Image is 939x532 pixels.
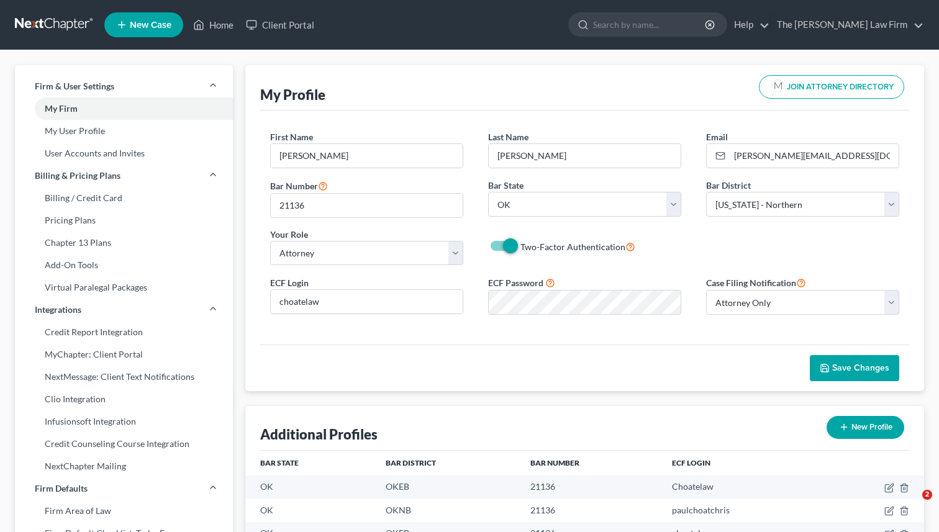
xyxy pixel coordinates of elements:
a: Add-On Tools [15,254,233,276]
td: OK [245,498,376,521]
iframe: Intercom live chat [897,490,927,520]
input: # [271,194,463,217]
span: Save Changes [832,363,889,373]
div: My Profile [260,86,325,104]
a: Credit Counseling Course Integration [15,433,233,455]
input: Search by name... [593,13,707,36]
img: modern-attorney-logo-488310dd42d0e56951fffe13e3ed90e038bc441dd813d23dff0c9337a977f38e.png [769,78,787,96]
a: Help [728,14,769,36]
td: 21136 [520,498,662,521]
th: Bar State [245,451,376,476]
a: Infusionsoft Integration [15,410,233,433]
label: Bar State [488,179,524,192]
a: Integrations [15,299,233,321]
span: First Name [270,132,313,142]
a: My Firm [15,97,233,120]
a: NextChapter Mailing [15,455,233,477]
td: paulchoatchris [662,498,822,521]
label: Case Filing Notification [706,275,806,290]
span: Last Name [488,132,528,142]
button: New Profile [827,416,904,439]
a: MyChapter: Client Portal [15,343,233,366]
input: Enter ecf login... [271,290,463,313]
a: The [PERSON_NAME] Law Firm [771,14,923,36]
a: Pricing Plans [15,209,233,232]
span: Your Role [270,229,308,240]
span: Email [706,132,728,142]
a: Billing / Credit Card [15,187,233,209]
button: Save Changes [810,355,899,381]
input: Enter email... [730,144,899,168]
a: Billing & Pricing Plans [15,165,233,187]
div: Additional Profiles [260,425,378,443]
td: OKNB [376,498,520,521]
th: Bar District [376,451,520,476]
span: Billing & Pricing Plans [35,169,120,182]
th: Bar Number [520,451,662,476]
th: ECF Login [662,451,822,476]
a: NextMessage: Client Text Notifications [15,366,233,388]
a: Chapter 13 Plans [15,232,233,254]
span: Integrations [35,304,81,316]
a: Firm & User Settings [15,75,233,97]
span: Firm & User Settings [35,80,114,92]
span: New Case [130,20,171,30]
a: Client Portal [240,14,320,36]
input: Enter first name... [271,144,463,168]
button: JOIN ATTORNEY DIRECTORY [759,75,904,99]
a: Home [187,14,240,36]
a: Credit Report Integration [15,321,233,343]
input: Enter last name... [489,144,681,168]
td: 21136 [520,476,662,498]
a: My User Profile [15,120,233,142]
label: Bar Number [270,178,328,193]
span: Two-Factor Authentication [520,241,625,252]
td: OKEB [376,476,520,498]
span: JOIN ATTORNEY DIRECTORY [787,83,894,91]
a: Firm Area of Law [15,500,233,522]
label: Bar District [706,179,751,192]
span: 2 [922,490,932,500]
a: Virtual Paralegal Packages [15,276,233,299]
td: Choatelaw [662,476,822,498]
a: Clio Integration [15,388,233,410]
td: OK [245,476,376,498]
a: Firm Defaults [15,477,233,500]
label: ECF Login [270,276,309,289]
span: Firm Defaults [35,482,88,495]
a: User Accounts and Invites [15,142,233,165]
label: ECF Password [488,276,543,289]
